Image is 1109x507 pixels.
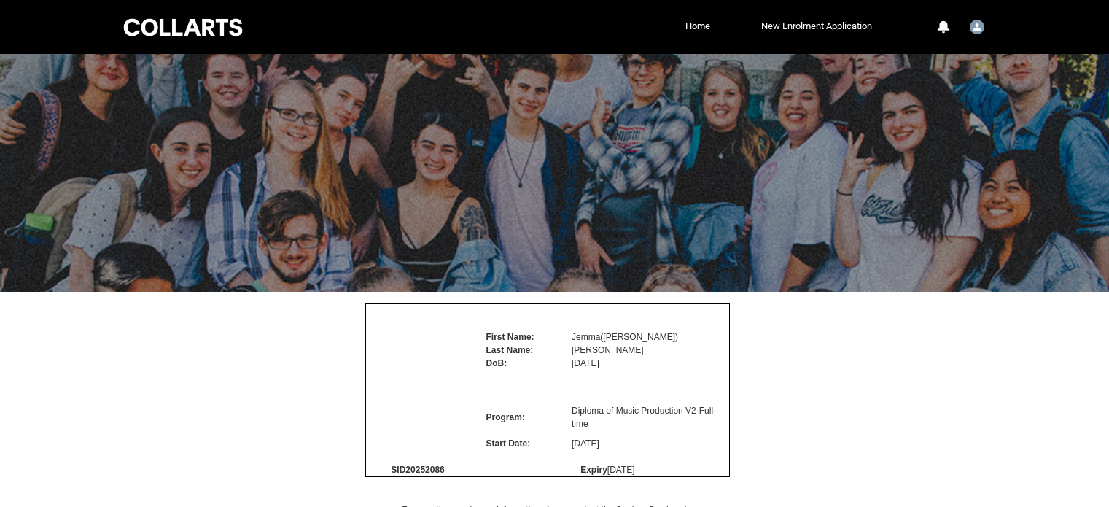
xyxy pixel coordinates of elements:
span: [DATE] [572,438,599,449]
span: Last Name: [486,345,534,355]
span: First Name: [486,332,534,342]
td: Diploma of Music Production V2 - Full-time [572,398,730,437]
a: Home [682,15,714,37]
span: [DATE] [607,465,635,475]
span: Expiry [580,465,607,475]
button: User Profile Student.jrossi.20252086 [966,14,988,37]
span: Jemma ( [PERSON_NAME] ) [572,332,678,342]
span: Program: [486,412,525,422]
span: Start Date: [486,438,531,449]
img: Student.jrossi.20252086 [970,20,984,34]
span: [PERSON_NAME] [572,345,644,355]
a: New Enrolment Application [758,15,876,37]
span: [DATE] [572,358,599,368]
span: DoB: [486,358,507,368]
span: SID 20252086 [391,465,444,475]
